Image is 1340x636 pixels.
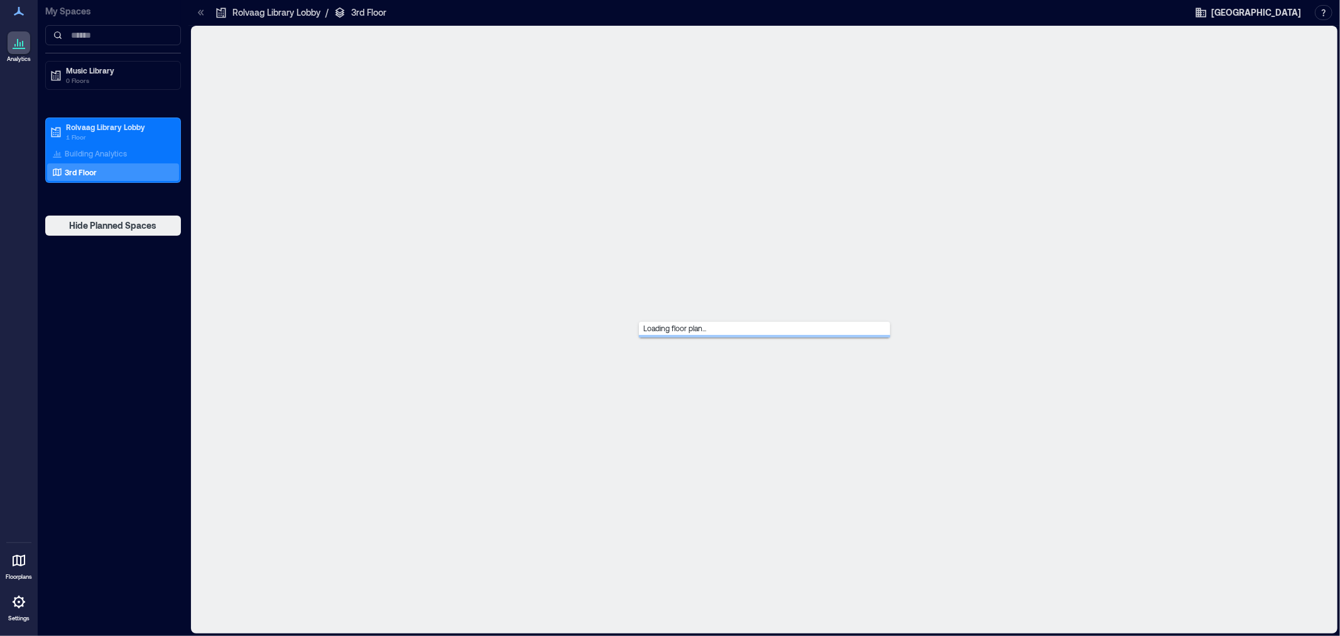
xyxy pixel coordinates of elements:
span: [GEOGRAPHIC_DATA] [1211,6,1301,19]
p: / [325,6,329,19]
p: Settings [8,615,30,622]
a: Floorplans [2,546,36,584]
p: 3rd Floor [351,6,386,19]
button: Hide Planned Spaces [45,216,181,236]
p: 3rd Floor [65,167,97,177]
p: Analytics [7,55,31,63]
p: Building Analytics [65,148,127,158]
a: Settings [4,587,34,626]
p: Floorplans [6,573,32,581]
p: Music Library [66,65,172,75]
p: 0 Floors [66,75,172,85]
p: My Spaces [45,5,181,18]
p: Rolvaag Library Lobby [66,122,172,132]
p: Rolvaag Library Lobby [232,6,320,19]
span: Hide Planned Spaces [70,219,157,232]
button: [GEOGRAPHIC_DATA] [1191,3,1305,23]
a: Analytics [3,28,35,67]
span: Loading floor plan... [639,319,712,337]
p: 1 Floor [66,132,172,142]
